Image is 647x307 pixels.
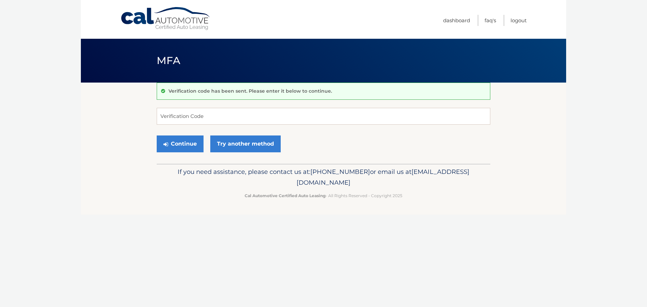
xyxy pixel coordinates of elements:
p: Verification code has been sent. Please enter it below to continue. [168,88,332,94]
input: Verification Code [157,108,490,125]
p: - All Rights Reserved - Copyright 2025 [161,192,486,199]
button: Continue [157,135,204,152]
span: [PHONE_NUMBER] [310,168,370,176]
a: Cal Automotive [120,7,211,31]
a: FAQ's [485,15,496,26]
p: If you need assistance, please contact us at: or email us at [161,166,486,188]
strong: Cal Automotive Certified Auto Leasing [245,193,326,198]
span: MFA [157,54,180,67]
span: [EMAIL_ADDRESS][DOMAIN_NAME] [297,168,469,186]
a: Try another method [210,135,281,152]
a: Logout [511,15,527,26]
a: Dashboard [443,15,470,26]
